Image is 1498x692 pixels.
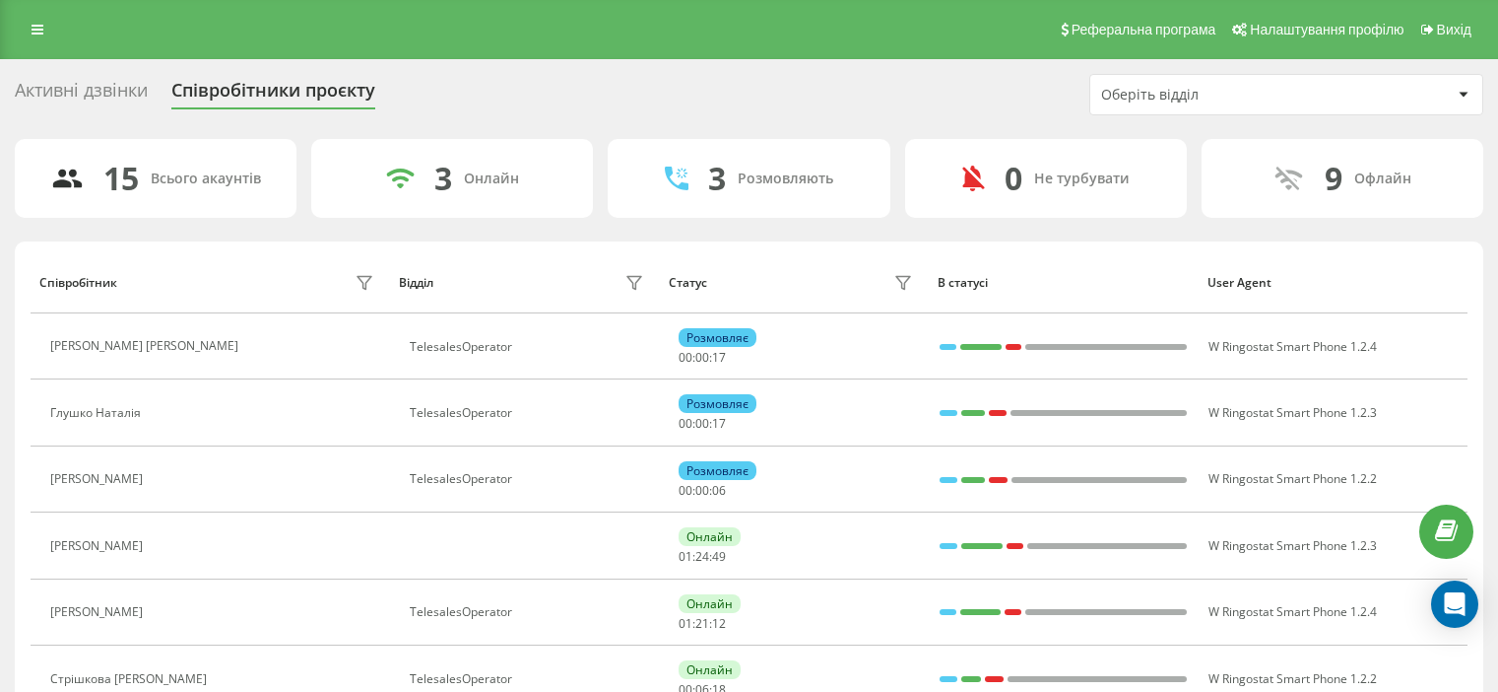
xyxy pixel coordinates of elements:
div: TelesalesOperator [410,472,649,486]
span: 01 [679,615,692,632]
span: W Ringostat Smart Phone 1.2.2 [1208,470,1377,487]
span: Вихід [1437,22,1471,37]
div: 0 [1005,160,1022,197]
div: Розмовляє [679,461,756,480]
div: Відділ [399,276,433,290]
span: 00 [679,482,692,499]
span: 00 [679,349,692,366]
span: Реферальна програма [1072,22,1216,37]
div: [PERSON_NAME] [50,472,148,486]
span: 17 [712,349,726,366]
span: W Ringostat Smart Phone 1.2.3 [1208,537,1377,554]
span: 01 [679,548,692,565]
span: 00 [695,482,709,499]
div: Співробітники проєкту [171,80,375,110]
div: Онлайн [679,527,741,546]
span: 00 [679,415,692,432]
div: User Agent [1207,276,1459,290]
span: W Ringostat Smart Phone 1.2.4 [1208,338,1377,355]
div: Розмовляє [679,328,756,347]
div: : : [679,417,726,431]
div: 3 [434,160,452,197]
div: Активні дзвінки [15,80,148,110]
span: 00 [695,415,709,432]
span: 21 [695,615,709,632]
div: Open Intercom Messenger [1431,581,1478,628]
div: [PERSON_NAME] [50,539,148,553]
span: 00 [695,349,709,366]
div: Оберіть відділ [1101,87,1336,104]
div: Онлайн [679,594,741,613]
div: : : [679,617,726,631]
div: Розмовляє [679,394,756,413]
span: W Ringostat Smart Phone 1.2.4 [1208,603,1377,620]
div: Статус [669,276,707,290]
span: 49 [712,548,726,565]
div: [PERSON_NAME] [50,605,148,619]
div: В статусі [938,276,1189,290]
span: 24 [695,548,709,565]
div: TelesalesOperator [410,406,649,420]
div: 15 [103,160,139,197]
div: Глушко Наталія [50,406,146,420]
div: Не турбувати [1034,171,1130,187]
div: [PERSON_NAME] [PERSON_NAME] [50,339,243,353]
div: Онлайн [679,660,741,679]
div: Офлайн [1354,171,1411,187]
div: : : [679,351,726,365]
div: : : [679,484,726,498]
span: 17 [712,415,726,432]
span: W Ringostat Smart Phone 1.2.3 [1208,404,1377,421]
span: Налаштування профілю [1250,22,1403,37]
div: TelesalesOperator [410,605,649,619]
div: 3 [708,160,726,197]
div: TelesalesOperator [410,340,649,354]
div: TelesalesOperator [410,672,649,686]
span: 12 [712,615,726,632]
div: 9 [1325,160,1342,197]
div: Стрішкова [PERSON_NAME] [50,672,212,686]
span: 06 [712,482,726,499]
div: Розмовляють [738,171,833,187]
div: Співробітник [39,276,117,290]
div: Онлайн [464,171,519,187]
div: Всього акаунтів [151,171,261,187]
div: : : [679,550,726,564]
span: W Ringostat Smart Phone 1.2.2 [1208,670,1377,687]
